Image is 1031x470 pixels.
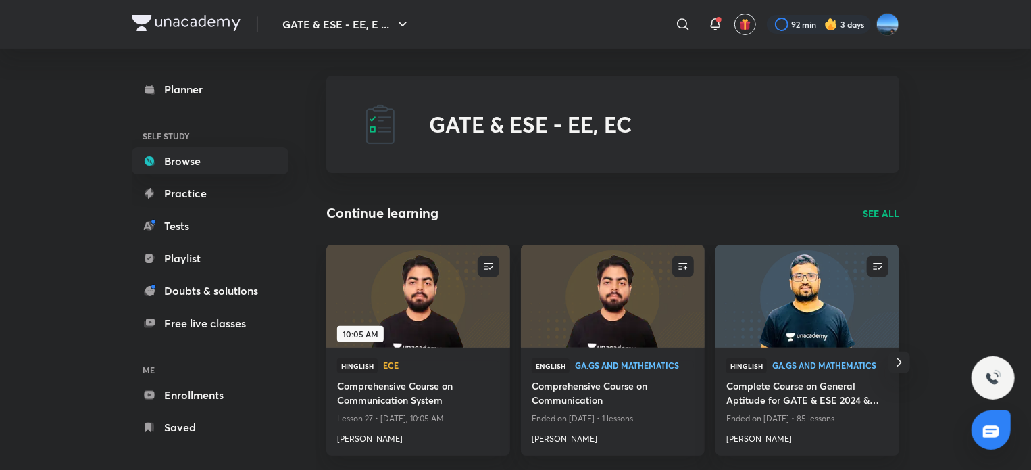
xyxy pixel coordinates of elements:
[132,310,288,337] a: Free live classes
[337,326,384,342] span: 10:05 AM
[132,277,288,304] a: Doubts & solutions
[383,361,499,369] span: ECE
[726,358,767,373] span: Hinglish
[132,414,288,441] a: Saved
[326,203,438,223] h2: Continue learning
[132,245,288,272] a: Playlist
[521,245,705,348] a: new-thumbnail
[326,245,510,348] a: new-thumbnail10:05 AM
[575,361,694,369] span: GA,GS and Mathematics
[739,18,751,30] img: avatar
[274,11,419,38] button: GATE & ESE - EE, E ...
[132,15,241,31] img: Company Logo
[734,14,756,35] button: avatar
[863,206,899,220] a: SEE ALL
[772,361,888,369] span: GA,GS and Mathematics
[337,410,499,427] p: Lesson 27 • [DATE], 10:05 AM
[532,379,694,410] a: Comprehensive Course on Communication
[337,427,499,445] a: [PERSON_NAME]
[132,358,288,381] h6: ME
[359,103,402,146] img: GATE & ESE - EE, EC
[772,361,888,371] a: GA,GS and Mathematics
[132,76,288,103] a: Planner
[132,381,288,408] a: Enrollments
[132,124,288,147] h6: SELF STUDY
[519,243,706,348] img: new-thumbnail
[713,243,901,348] img: new-thumbnail
[532,427,694,445] a: [PERSON_NAME]
[383,361,499,371] a: ECE
[132,180,288,207] a: Practice
[337,379,499,410] a: Comprehensive Course on Communication System
[132,15,241,34] a: Company Logo
[824,18,838,31] img: streak
[726,427,888,445] a: [PERSON_NAME]
[726,379,888,410] a: Complete Course on General Aptitude for GATE & ESE 2024 & 2025
[429,112,632,137] h2: GATE & ESE - EE, EC
[337,358,378,373] span: Hinglish
[876,13,899,36] img: Sanjay Kalita
[324,243,511,348] img: new-thumbnail
[575,361,694,371] a: GA,GS and Mathematics
[985,370,1001,386] img: ttu
[532,410,694,427] p: Ended on [DATE] • 1 lessons
[532,358,570,373] span: English
[715,245,899,348] a: new-thumbnail
[132,147,288,174] a: Browse
[726,410,888,427] p: Ended on [DATE] • 85 lessons
[132,212,288,239] a: Tests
